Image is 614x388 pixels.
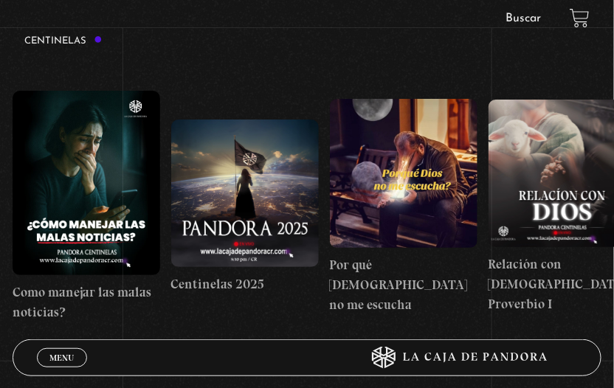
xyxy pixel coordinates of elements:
h4: Por qué [DEMOGRAPHIC_DATA] no me escucha [330,255,477,315]
h3: Centinelas [24,35,103,46]
span: Menu [49,353,74,362]
a: Como manejar las malas noticias? [13,60,160,353]
a: View your shopping cart [570,8,590,28]
a: Centinelas 2025 [171,60,319,353]
h4: Centinelas 2025 [171,274,319,294]
a: Por qué [DEMOGRAPHIC_DATA] no me escucha [330,60,477,353]
h4: Como manejar las malas noticias? [13,283,160,322]
a: Buscar [506,13,542,24]
span: Cerrar [45,366,80,376]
